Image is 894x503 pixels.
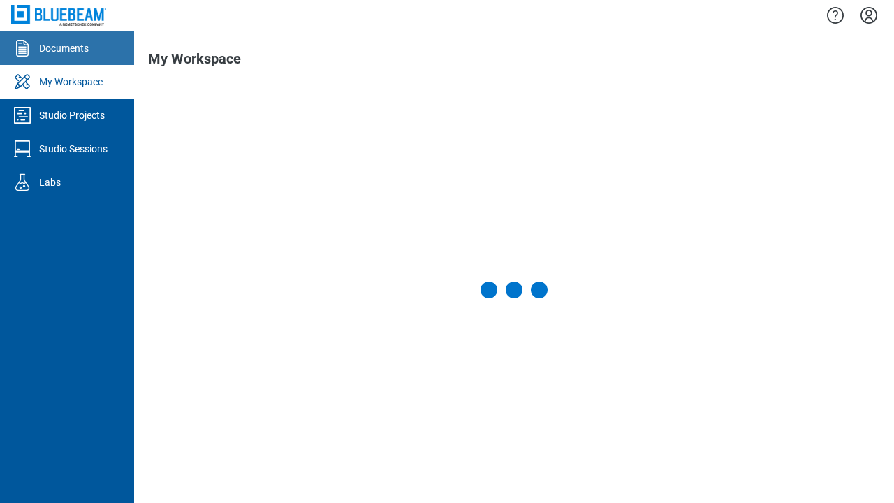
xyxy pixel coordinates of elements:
[39,41,89,55] div: Documents
[11,71,34,93] svg: My Workspace
[39,108,105,122] div: Studio Projects
[39,75,103,89] div: My Workspace
[481,282,548,298] div: Loading My Workspace
[11,5,106,25] img: Bluebeam, Inc.
[11,104,34,126] svg: Studio Projects
[11,37,34,59] svg: Documents
[858,3,880,27] button: Settings
[39,142,108,156] div: Studio Sessions
[11,138,34,160] svg: Studio Sessions
[11,171,34,194] svg: Labs
[39,175,61,189] div: Labs
[148,51,241,73] h1: My Workspace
